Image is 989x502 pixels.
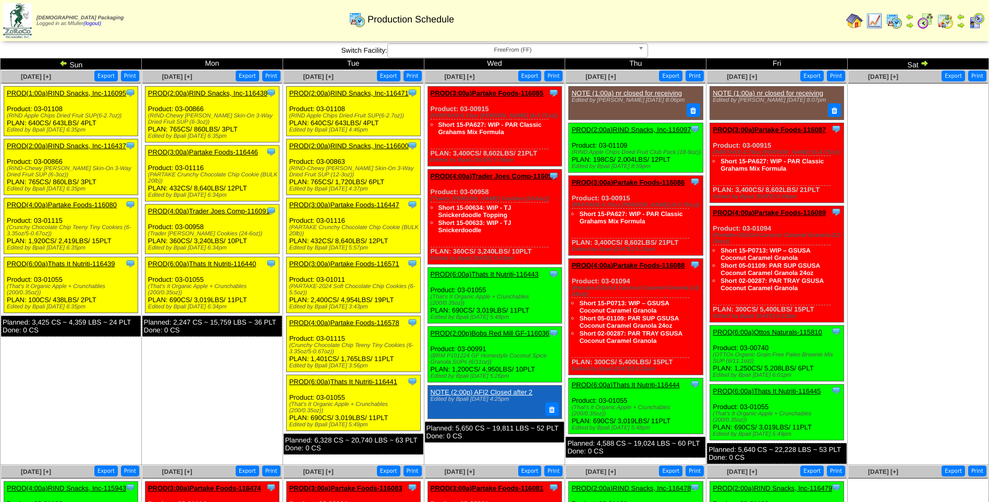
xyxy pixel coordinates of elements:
button: Export [94,70,118,81]
button: Export [942,70,965,81]
a: PROD(3:00a)Partake Foods-116447 [289,201,399,209]
div: (PARTAKE Crunchy Chocolate Chip Cookie (BULK 20lb)) [289,224,420,237]
a: PROD(4:00a)Partake Foods-116080 [7,201,117,209]
button: Print [827,70,845,81]
div: Edited by Bpali [DATE] 6:34pm [148,245,279,251]
button: Print [968,465,986,476]
div: (That's It Organic Apple + Crunchables (200/0.35oz)) [289,401,420,414]
img: Tooltip [125,258,136,269]
div: Edited by [PERSON_NAME] [DATE] 8:07pm [713,97,838,103]
div: Product: 03-01116 PLAN: 432CS / 8,640LBS / 12PLT [145,146,279,201]
a: Short 15-PA627: WIP - PAR Classic Grahams Mix Formula [579,210,682,225]
div: Edited by Bpali [DATE] 6:37pm [571,246,702,253]
div: (Trader [PERSON_NAME] Cookies (24-6oz)) [431,196,561,202]
div: Product: 03-01116 PLAN: 432CS / 8,640LBS / 12PLT [286,198,420,254]
td: Fri [706,58,848,70]
img: Tooltip [125,482,136,493]
a: Short 05-01109: PAR SUP GSUSA Coconut Caramel Granola 24oz [721,262,820,277]
div: Edited by Bpali [DATE] 6:34pm [148,192,279,198]
img: arrowright.gif [920,59,929,67]
div: (Partake-GSUSA Coconut Caramel Granola (12-24oz)) [713,232,844,245]
a: [DATE] [+] [585,73,616,80]
a: PROD(2:00a)RIND Snacks, Inc-116471 [289,89,409,97]
div: Edited by Bpali [DATE] 5:26pm [431,373,561,379]
img: Tooltip [831,482,841,493]
div: Product: 03-01108 PLAN: 640CS / 643LBS / 4PLT [4,87,138,136]
button: Delete Note [828,103,841,117]
div: Planned: 2,247 CS ~ 15,759 LBS ~ 36 PLT Done: 0 CS [142,316,282,337]
span: [DATE] [+] [162,73,192,80]
div: Edited by Bpali [DATE] 6:34pm [148,304,279,310]
div: (Trader [PERSON_NAME] Cookies (24-6oz)) [148,231,279,237]
span: [DATE] [+] [727,468,757,475]
button: Export [94,465,118,476]
img: calendarblend.gif [917,13,934,29]
a: Short 15-PA627: WIP - PAR Classic Grahams Mix Formula [438,121,542,136]
div: (That's It Organic Apple + Crunchables (200/0.35oz)) [431,294,561,306]
img: calendarcustomer.gif [968,13,985,29]
span: [DEMOGRAPHIC_DATA] Packaging [36,15,124,21]
span: [DATE] [+] [868,468,898,475]
div: Product: 03-01109 PLAN: 198CS / 2,004LBS / 12PLT [569,123,703,172]
a: PROD(4:00a)Partake Foods-116088 [571,261,685,269]
button: Export [800,70,824,81]
a: PROD(3:00a)Partake Foods-116571 [289,260,399,268]
button: Print [686,70,704,81]
div: Product: 03-01094 PLAN: 300CS / 5,400LBS / 15PLT [710,206,844,322]
div: (That's It Organic Apple + Crunchables (200/0.35oz)) [7,283,138,296]
img: Tooltip [548,171,559,181]
a: PROD(4:00a)Trader Joes Comp-116090 [431,172,556,180]
div: Product: 03-00915 PLAN: 3,400CS / 8,602LBS / 21PLT [428,87,561,166]
button: Export [236,70,259,81]
div: Product: 03-00991 PLAN: 1,200CS / 4,950LBS / 10PLT [428,327,561,383]
div: (PARTAKE-6.75oz [PERSON_NAME] (6-6.75oz)) [431,113,561,119]
img: Tooltip [548,269,559,279]
img: calendarprod.gif [886,13,902,29]
button: Export [518,70,542,81]
div: Edited by Bpali [DATE] 5:48pm [571,425,702,431]
img: Tooltip [125,199,136,210]
a: PROD(6:00a)Thats It Nutriti-116443 [431,270,539,278]
div: Edited by Bpali [DATE] 6:36pm [431,157,561,163]
div: Edited by Bpali [DATE] 4:25pm [431,396,556,402]
a: [DATE] [+] [21,468,51,475]
button: Print [121,465,139,476]
button: Print [404,70,422,81]
a: (logout) [83,21,101,27]
span: [DATE] [+] [21,73,51,80]
div: Edited by Bpali [DATE] 5:49pm [713,431,844,437]
div: (That's It Organic Apple + Crunchables (200/0.35oz)) [571,404,702,417]
div: Edited by Bpali [DATE] 4:46pm [289,127,420,133]
img: Tooltip [407,258,418,269]
td: Sat [848,58,989,70]
td: Sun [1,58,142,70]
img: Tooltip [266,206,276,216]
div: (RIND-Chewy [PERSON_NAME] Skin-On 3-Way Dried Fruit SUP (6-3oz)) [7,165,138,178]
button: Print [121,70,139,81]
img: Tooltip [690,379,700,389]
div: (Crunchy Chocolate Chip Teeny Tiny Cookies (6-3.35oz/5-0.67oz)) [7,224,138,237]
a: PROD(2:00a)RIND Snacks, Inc-116437 [7,142,126,150]
div: Product: 03-01055 PLAN: 690CS / 3,019LBS / 11PLT [286,375,420,431]
span: Logged in as Mfuller [36,15,124,27]
a: [DATE] [+] [162,468,192,475]
button: Print [544,465,563,476]
a: PROD(6:00a)Thats It Nutriti-116444 [571,381,679,389]
div: (RIND Apple Chips Dried Fruit SUP(6-2.7oz)) [289,113,420,119]
img: arrowleft.gif [906,13,914,21]
span: [DATE] [+] [444,468,474,475]
div: Edited by Bpali [DATE] 8:24pm [431,255,561,261]
a: Short 15-P0713: WIP – GSUSA Coconut Caramel Granola [579,300,669,314]
img: Tooltip [407,140,418,151]
a: [DATE] [+] [444,73,474,80]
img: arrowright.gif [906,21,914,29]
div: Product: 03-00958 PLAN: 360CS / 3,240LBS / 10PLT [428,170,561,265]
a: NOTE (2:00p) AFI2 Closed after 2 [431,388,533,396]
button: Print [686,465,704,476]
a: PROD(2:00a)RIND Snacks, Inc-116479 [713,484,832,492]
a: NOTE (1:00a) nr closed for receiving [571,89,682,97]
button: Print [404,465,422,476]
div: (PARTAKE-6.75oz [PERSON_NAME] (6-6.75oz)) [571,202,702,208]
a: Short 15-00634: WIP - TJ Snickerdoodle Topping [438,204,511,219]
